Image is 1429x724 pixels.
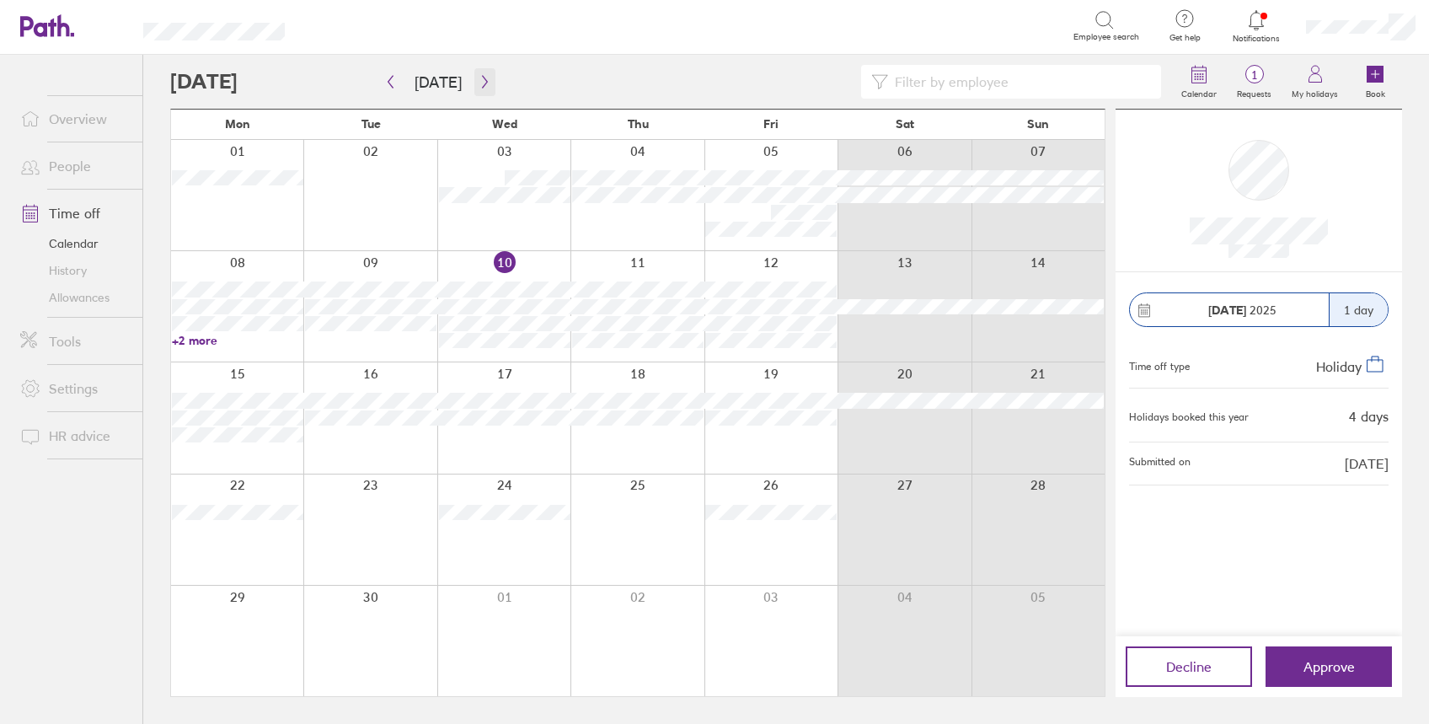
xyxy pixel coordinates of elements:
a: Tools [7,324,142,358]
a: Calendar [1171,55,1227,109]
a: My holidays [1282,55,1348,109]
span: Sat [896,117,914,131]
span: Approve [1303,659,1355,674]
div: Time off type [1129,354,1190,374]
span: Get help [1158,33,1212,43]
a: Settings [7,372,142,405]
strong: [DATE] [1208,303,1246,318]
span: Fri [763,117,779,131]
span: Thu [628,117,649,131]
span: Notifications [1229,34,1284,44]
div: 4 days [1349,409,1389,424]
a: HR advice [7,419,142,453]
a: +2 more [172,333,303,348]
a: Overview [7,102,142,136]
span: Wed [492,117,517,131]
span: [DATE] [1345,456,1389,471]
div: Holidays booked this year [1129,411,1249,423]
button: [DATE] [401,68,475,96]
label: My holidays [1282,84,1348,99]
span: 2025 [1208,303,1276,317]
label: Book [1356,84,1395,99]
span: Decline [1166,659,1212,674]
a: Time off [7,196,142,230]
div: 1 day [1329,293,1388,326]
a: History [7,257,142,284]
span: Submitted on [1129,456,1191,471]
a: Notifications [1229,8,1284,44]
div: Search [330,18,373,33]
a: 1Requests [1227,55,1282,109]
span: Tue [361,117,381,131]
span: Employee search [1073,32,1139,42]
label: Calendar [1171,84,1227,99]
input: Filter by employee [888,66,1151,98]
a: Calendar [7,230,142,257]
span: Sun [1027,117,1049,131]
span: Holiday [1316,358,1362,375]
a: Book [1348,55,1402,109]
label: Requests [1227,84,1282,99]
button: Decline [1126,646,1252,687]
a: Allowances [7,284,142,311]
button: Approve [1266,646,1392,687]
span: Mon [225,117,250,131]
a: People [7,149,142,183]
span: 1 [1227,68,1282,82]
